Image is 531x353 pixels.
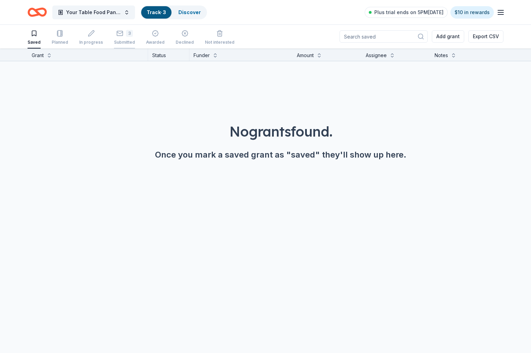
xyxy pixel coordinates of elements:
span: Your Table Food Pantry [66,8,121,17]
button: In progress [79,27,103,49]
div: Awarded [146,40,165,45]
div: Funder [194,51,210,60]
div: Not interested [205,40,235,45]
button: Not interested [205,27,235,49]
button: Planned [52,27,68,49]
div: Saved [28,40,41,45]
div: Submitted [114,40,135,45]
div: 3 [126,30,133,37]
div: In progress [79,40,103,45]
div: Notes [435,51,448,60]
button: Your Table Food Pantry [52,6,135,19]
div: No grants found. [32,122,530,141]
a: Track· 3 [147,9,166,15]
button: Add grant [432,30,464,43]
a: Home [28,4,47,20]
a: $10 in rewards [450,6,494,19]
button: Declined [176,27,194,49]
button: 3Submitted [114,27,135,49]
a: Discover [178,9,201,15]
div: Declined [176,40,194,45]
div: Planned [52,40,68,45]
button: Saved [28,27,41,49]
a: Plus trial ends on 5PM[DATE] [365,7,448,18]
input: Search saved [340,30,428,43]
div: Once you mark a saved grant as "saved" they'll show up here. [32,149,530,160]
button: Track· 3Discover [140,6,207,19]
button: Export CSV [468,30,503,43]
span: Plus trial ends on 5PM[DATE] [374,8,444,17]
div: Amount [297,51,314,60]
button: Awarded [146,27,165,49]
div: Assignee [366,51,387,60]
div: Status [148,49,189,61]
div: Grant [32,51,44,60]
